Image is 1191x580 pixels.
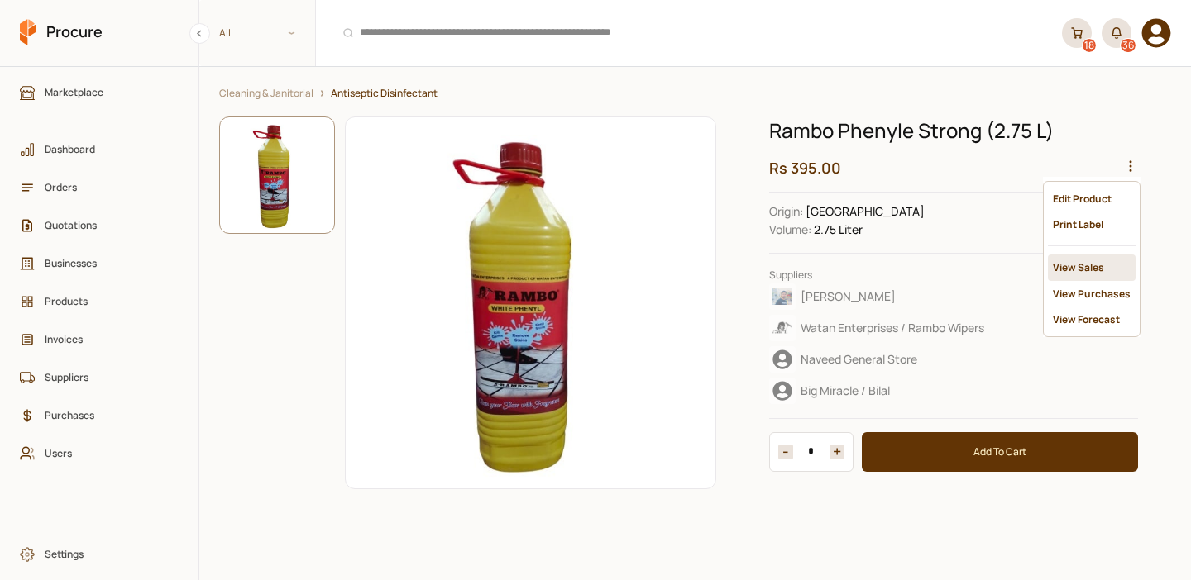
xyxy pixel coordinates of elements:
[1048,212,1136,237] div: Print Label
[1048,254,1136,280] div: View Sales
[769,345,1138,373] button: Naveed General Store
[1048,281,1136,307] div: View Purchases
[1048,186,1136,212] div: Edit Product
[12,438,190,469] a: Users
[801,320,984,336] span: Watan Enterprises / Rambo Wipers
[769,315,1133,341] div: Watan Enterprises / Rambo Wipers
[769,377,1138,405] button: Big Miracle / Bilal
[769,378,1133,404] div: Big Miracle / Bilal
[12,77,190,108] a: Marketplace
[801,288,896,305] span: [PERSON_NAME]
[326,12,1052,54] input: Products, Businesses, Users, Suppliers, Orders, and Purchases
[20,19,103,47] a: Procure
[801,383,890,399] span: Big Miracle / Bilal
[45,331,169,347] span: Invoices
[830,445,844,459] button: Decrease item quantity
[12,286,190,317] a: Products
[769,116,1138,145] h1: Rambo Phenyle Strong (2.75 L)
[1048,307,1136,332] div: View Forecast
[1102,18,1131,48] button: 36
[45,217,169,233] span: Quotations
[45,293,169,309] span: Products
[862,432,1138,472] button: Add To Cart
[12,400,190,431] a: Purchases
[769,314,1138,342] button: Watan Enterprises / Rambo Wipers
[12,172,190,203] a: Orders
[1083,39,1096,52] div: 18
[12,134,190,165] a: Dashboard
[219,87,313,100] a: Cleaning & Janitorial
[1062,18,1092,48] a: 18
[778,445,793,459] button: Increase item quantity
[45,369,169,385] span: Suppliers
[199,19,315,46] span: All
[12,248,190,279] a: Businesses
[769,202,1138,221] dd: [GEOGRAPHIC_DATA]
[45,407,169,423] span: Purchases
[45,546,169,562] span: Settings
[12,324,190,355] a: Invoices
[12,539,190,570] a: Settings
[769,158,1138,178] h2: Rs 395.00
[769,283,1133,310] div: Kashif Ali Khan
[769,346,1133,373] div: Naveed General Store
[769,221,811,239] dt: Unit of Measure
[769,283,1138,311] button: [PERSON_NAME]
[45,445,169,461] span: Users
[793,445,830,459] input: 1 Items
[219,25,231,40] span: All
[45,255,169,271] span: Businesses
[769,202,803,221] dt: Origin :
[45,141,169,157] span: Dashboard
[769,267,1138,283] p: Suppliers
[769,221,1138,239] dd: 2.75 Liter
[45,84,169,100] span: Marketplace
[801,351,917,368] span: Naveed General Store
[12,210,190,241] a: Quotations
[331,87,438,100] a: Antiseptic Disinfectant
[46,21,103,42] span: Procure
[45,179,169,195] span: Orders
[12,362,190,393] a: Suppliers
[1121,39,1136,52] div: 36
